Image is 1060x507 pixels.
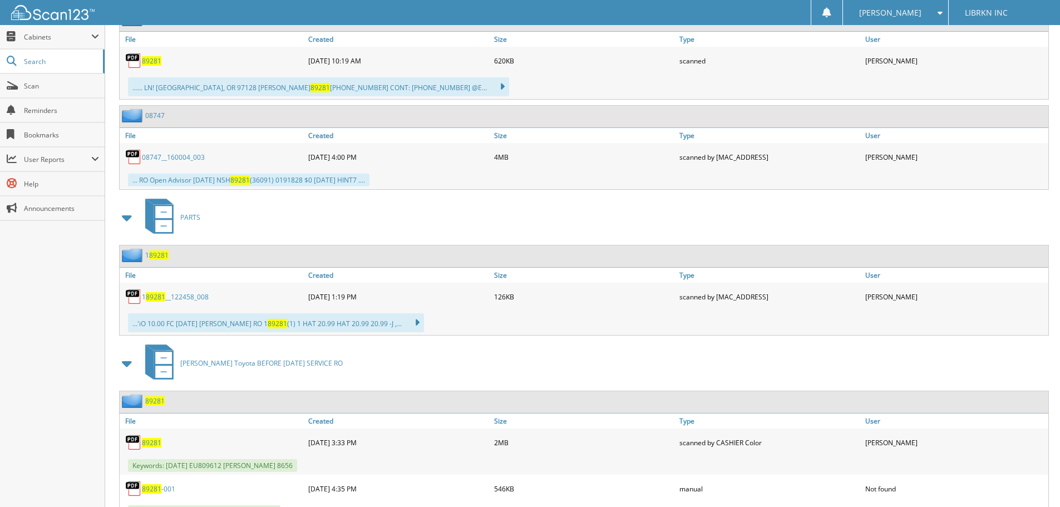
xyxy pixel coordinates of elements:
span: Announcements [24,204,99,213]
div: scanned [677,50,862,72]
img: PDF.png [125,288,142,305]
img: PDF.png [125,434,142,451]
a: [PERSON_NAME] Toyota BEFORE [DATE] SERVICE RO [139,341,343,385]
a: Size [491,268,677,283]
span: 89281 [149,250,169,260]
a: File [120,128,305,143]
a: File [120,414,305,429]
a: User [862,268,1048,283]
a: 89281 [142,438,161,447]
div: [DATE] 1:19 PM [305,286,491,308]
div: Not found [862,478,1048,500]
span: 89281 [230,175,250,185]
span: PARTS [180,213,200,222]
span: [PERSON_NAME] [859,9,921,16]
a: User [862,414,1048,429]
a: Type [677,32,862,47]
div: 126KB [491,286,677,308]
a: File [120,268,305,283]
div: [PERSON_NAME] [862,146,1048,168]
a: Size [491,32,677,47]
div: [PERSON_NAME] [862,431,1048,454]
a: 89281 [145,396,165,406]
div: scanned by [MAC_ADDRESS] [677,146,862,168]
div: scanned by [MAC_ADDRESS] [677,286,862,308]
span: User Reports [24,155,91,164]
a: PARTS [139,195,200,239]
span: Scan [24,81,99,91]
a: Type [677,128,862,143]
a: Created [305,414,491,429]
span: 89281 [146,292,165,302]
a: Type [677,268,862,283]
span: Help [24,179,99,189]
img: PDF.png [125,149,142,165]
a: 89281-001 [142,484,175,494]
span: Keywords: [DATE] EU809612 [PERSON_NAME] 8656 [128,459,297,472]
a: 08747 [145,111,165,120]
a: 189281__122458_008 [142,292,209,302]
a: File [120,32,305,47]
div: [PERSON_NAME] [862,50,1048,72]
span: LIBRKN INC [965,9,1008,16]
img: folder2.png [122,394,145,408]
img: PDF.png [125,52,142,69]
img: folder2.png [122,248,145,262]
span: Cabinets [24,32,91,42]
a: Size [491,128,677,143]
a: Created [305,268,491,283]
div: 2MB [491,431,677,454]
a: Type [677,414,862,429]
div: [DATE] 3:33 PM [305,431,491,454]
img: folder2.png [122,109,145,122]
a: 08747__160004_003 [142,152,205,162]
div: ...'iO 10.00 FC [DATE] [PERSON_NAME] RO 1 (1) 1 HAT 20.99 HAT 20.99 20.99 -J ,... [128,313,424,332]
a: 89281 [142,56,161,66]
a: Created [305,128,491,143]
div: [DATE] 4:00 PM [305,146,491,168]
a: User [862,128,1048,143]
div: [PERSON_NAME] [862,286,1048,308]
div: ... RO Open Advisor [DATE] NSH (36091) 0191828 $0 [DATE] HINT7 .... [128,174,369,186]
span: 89281 [268,319,287,328]
span: Reminders [24,106,99,115]
span: [PERSON_NAME] Toyota BEFORE [DATE] SERVICE RO [180,358,343,368]
div: ...... LN! [GEOGRAPHIC_DATA], OR 97128 [PERSON_NAME] [PHONE_NUMBER] CONT: [PHONE_NUMBER] @E... [128,77,509,96]
a: 189281 [145,250,169,260]
div: scanned by CASHIER Color [677,431,862,454]
span: 89281 [142,484,161,494]
img: scan123-logo-white.svg [11,5,95,20]
a: User [862,32,1048,47]
a: Size [491,414,677,429]
span: Bookmarks [24,130,99,140]
div: manual [677,478,862,500]
span: 89281 [310,83,330,92]
span: Search [24,57,97,66]
div: [DATE] 10:19 AM [305,50,491,72]
img: PDF.png [125,480,142,497]
div: 546KB [491,478,677,500]
div: 620KB [491,50,677,72]
div: 4MB [491,146,677,168]
a: Created [305,32,491,47]
div: [DATE] 4:35 PM [305,478,491,500]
